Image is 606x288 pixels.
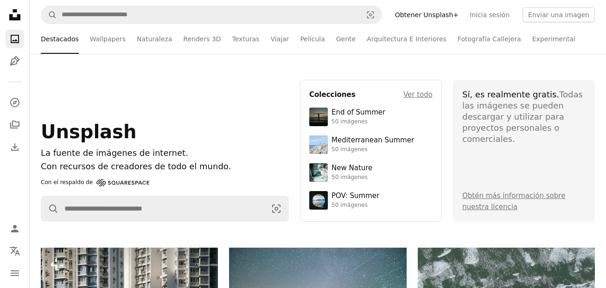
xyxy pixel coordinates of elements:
div: POV: Summer [332,192,379,201]
div: 50 imágenes [332,146,414,154]
a: Inicio — Unsplash [6,6,24,26]
div: 50 imágenes [332,118,385,126]
a: Inicia sesión [464,7,515,22]
span: Sí, es realmente gratis. [462,90,559,99]
a: New Nature50 imágenes [309,163,433,182]
a: Arquitectura E Interiores [367,24,447,54]
div: New Nature [332,164,372,173]
img: premium_photo-1753820185677-ab78a372b033 [309,191,328,210]
a: Historial de descargas [6,138,24,156]
a: Renders 3D [183,24,221,54]
img: premium_photo-1688410049290-d7394cc7d5df [309,135,328,154]
h1: La fuente de imágenes de internet. [41,147,289,160]
a: Con el respaldo de [41,177,149,188]
button: Enviar una imagen [523,7,595,22]
div: 50 imágenes [332,174,372,181]
button: Búsqueda visual [264,196,288,221]
div: Mediterranean Summer [332,136,414,145]
a: End of Summer50 imágenes [309,108,433,126]
button: Buscar en Unsplash [41,6,57,24]
form: Encuentra imágenes en todo el sitio [41,196,289,222]
a: Obtener Unsplash+ [389,7,464,22]
a: Gente [336,24,356,54]
a: Iniciar sesión / Registrarse [6,219,24,238]
a: Mediterranean Summer50 imágenes [309,135,433,154]
a: Naturaleza [137,24,172,54]
form: Encuentra imágenes en todo el sitio [41,6,382,24]
button: Idioma [6,242,24,260]
button: Búsqueda visual [359,6,382,24]
a: POV: Summer50 imágenes [309,191,433,210]
h4: Colecciones [309,89,356,100]
a: Obtén más información sobre nuestra licencia [462,192,565,211]
p: Con recursos de creadores de todo el mundo. [41,160,289,173]
a: Wallpapers [90,24,126,54]
a: Viajar [270,24,289,54]
div: 50 imágenes [332,202,379,209]
a: Película [300,24,325,54]
a: Ver todo [403,89,433,100]
span: Unsplash [41,121,136,142]
img: premium_photo-1755037089989-422ee333aef9 [309,163,328,182]
button: Buscar en Unsplash [41,196,59,221]
a: Colecciones [6,115,24,134]
img: premium_photo-1754398386796-ea3dec2a6302 [309,108,328,126]
div: End of Summer [332,108,385,117]
a: Experimental [532,24,575,54]
a: Explorar [6,93,24,112]
a: Ilustraciones [6,52,24,70]
a: Fotos [6,30,24,48]
div: Todas las imágenes se pueden descargar y utilizar para proyectos personales o comerciales. [462,89,586,145]
a: Fotografía Callejera [458,24,521,54]
button: Menú [6,264,24,282]
a: Texturas [232,24,260,54]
